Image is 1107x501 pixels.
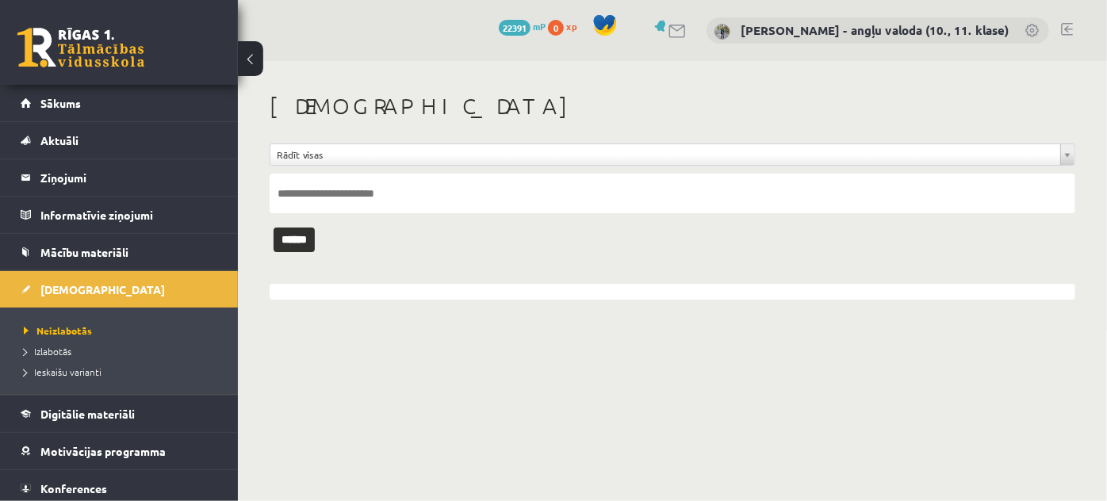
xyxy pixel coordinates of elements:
[40,197,218,233] legend: Informatīvie ziņojumi
[270,144,1074,165] a: Rādīt visas
[24,323,222,338] a: Neizlabotās
[40,444,166,458] span: Motivācijas programma
[548,20,564,36] span: 0
[277,144,1054,165] span: Rādīt visas
[24,345,71,358] span: Izlabotās
[40,133,79,147] span: Aktuāli
[21,396,218,432] a: Digitālie materiāli
[40,407,135,421] span: Digitālie materiāli
[499,20,531,36] span: 22391
[741,22,1009,38] a: [PERSON_NAME] - angļu valoda (10., 11. klase)
[24,365,102,378] span: Ieskaišu varianti
[714,24,730,40] img: Alla Bautre - angļu valoda (10., 11. klase)
[24,365,222,379] a: Ieskaišu varianti
[21,122,218,159] a: Aktuāli
[21,85,218,121] a: Sākums
[40,245,128,259] span: Mācību materiāli
[533,20,546,33] span: mP
[270,93,1075,120] h1: [DEMOGRAPHIC_DATA]
[40,96,81,110] span: Sākums
[21,159,218,196] a: Ziņojumi
[21,197,218,233] a: Informatīvie ziņojumi
[17,28,144,67] a: Rīgas 1. Tālmācības vidusskola
[21,433,218,469] a: Motivācijas programma
[24,344,222,358] a: Izlabotās
[40,159,218,196] legend: Ziņojumi
[566,20,576,33] span: xp
[40,481,107,495] span: Konferences
[499,20,546,33] a: 22391 mP
[548,20,584,33] a: 0 xp
[40,282,165,296] span: [DEMOGRAPHIC_DATA]
[21,271,218,308] a: [DEMOGRAPHIC_DATA]
[24,324,92,337] span: Neizlabotās
[21,234,218,270] a: Mācību materiāli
